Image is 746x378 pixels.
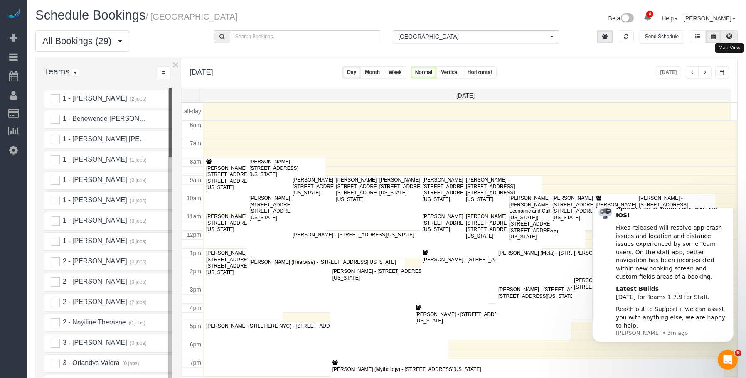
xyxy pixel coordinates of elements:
span: All Bookings (29) [42,36,116,46]
span: 1 - [PERSON_NAME] [62,176,127,183]
span: 3pm [190,286,201,293]
small: (0 jobs) [129,238,147,244]
div: [PERSON_NAME] - [STREET_ADDRESS] [STREET_ADDRESS][US_STATE] [498,287,638,299]
span: 1 - [PERSON_NAME] [62,156,127,163]
small: (0 jobs) [129,279,147,285]
span: 1 - [PERSON_NAME] [PERSON_NAME] [62,135,183,142]
small: (0 jobs) [121,361,139,366]
div: [PERSON_NAME] (Maid Sailors - Follower) - [STREET_ADDRESS] [STREET_ADDRESS][US_STATE] [574,277,714,290]
small: (2 jobs) [129,96,147,102]
button: [GEOGRAPHIC_DATA] [393,30,559,43]
a: [PERSON_NAME] [684,15,736,22]
h2: [DATE] [190,66,213,77]
span: 2 - [PERSON_NAME] [62,278,127,285]
div: [PERSON_NAME] - [STREET_ADDRESS][US_STATE] [206,214,281,233]
span: 4 [646,11,653,17]
span: 3 - Orlandys Valera [62,359,119,366]
button: All Bookings (29) [35,30,129,52]
small: (0 jobs) [128,320,145,326]
span: [GEOGRAPHIC_DATA] [398,32,548,41]
div: [PERSON_NAME] ([PERSON_NAME] NY) - [STREET_ADDRESS][US_STATE] [595,202,670,228]
button: Normal [411,66,437,79]
span: 5pm [190,323,201,329]
button: Week [384,66,406,79]
input: Search Bookings.. [230,30,380,43]
div: [PERSON_NAME] - [STREET_ADDRESS][US_STATE] [249,159,324,178]
span: 1 - [PERSON_NAME] [62,217,127,224]
div: [PERSON_NAME] - [STREET_ADDRESS][US_STATE] [292,232,540,238]
div: [PERSON_NAME] - [STREET_ADDRESS] [STREET_ADDRESS][US_STATE] [422,177,497,203]
div: [PERSON_NAME] - [STREET_ADDRESS] [STREET_ADDRESS][US_STATE] [206,165,281,191]
button: Send Schedule [640,30,684,43]
div: [DATE] for Teams 1.7.9 for Staff. [36,77,148,93]
button: × [172,59,179,70]
div: [PERSON_NAME] - [STREET_ADDRESS] [STREET_ADDRESS][US_STATE] [335,177,410,203]
div: [PERSON_NAME] - [STREET_ADDRESS] [STREET_ADDRESS][US_STATE] [639,195,714,221]
a: 4 [640,8,656,27]
span: 6pm [190,341,201,348]
span: 2 - [PERSON_NAME] [62,258,127,265]
span: Schedule Bookings [35,8,145,22]
span: 6am [190,122,201,128]
span: 1 - [PERSON_NAME] [62,237,127,244]
span: 2 - [PERSON_NAME] [62,298,127,305]
small: / [GEOGRAPHIC_DATA] [145,12,237,21]
span: all-day [184,108,201,115]
button: Month [360,66,384,79]
div: [PERSON_NAME] (Mythology) - [STREET_ADDRESS][US_STATE] [332,366,722,373]
div: [PERSON_NAME] - [STREET_ADDRESS] [STREET_ADDRESS][US_STATE] [465,214,540,239]
button: Vertical [436,66,463,79]
img: Automaid Logo [5,8,22,20]
span: 4pm [190,304,201,311]
div: [PERSON_NAME] (UpClear) - [STREET_ADDRESS][US_STATE] [422,214,497,233]
span: 7pm [190,359,201,366]
div: [PERSON_NAME] (Meta) - [STREET_ADDRESS][US_STATE] [498,250,638,256]
span: 9am [190,177,201,183]
span: 8am [190,158,201,165]
span: Teams [44,66,70,76]
small: (0 jobs) [129,218,147,224]
small: (0 jobs) [129,340,147,346]
div: [PERSON_NAME] (Heatwise) - [STREET_ADDRESS][US_STATE] [249,259,403,265]
button: Horizontal [463,66,497,79]
div: [PERSON_NAME] - [STREET_ADDRESS] [STREET_ADDRESS][US_STATE] [332,268,486,281]
span: 9 [735,350,741,356]
div: [PERSON_NAME] - [STREET_ADDRESS][US_STATE] [422,257,562,263]
span: 2 - Nayiline Therasne [62,319,126,326]
small: (1 jobs) [129,157,147,163]
div: ... [157,66,170,79]
span: 7am [190,140,201,147]
span: 3 - [PERSON_NAME] [62,339,127,346]
span: 2pm [190,268,201,275]
img: New interface [620,13,634,24]
div: Map View [715,43,744,53]
div: [PERSON_NAME] - [STREET_ADDRESS] [STREET_ADDRESS][US_STATE] [552,195,627,221]
div: [PERSON_NAME] (STILL HERE NYC) - [STREET_ADDRESS][US_STATE] [206,323,447,329]
small: (0 jobs) [129,259,147,265]
div: [PERSON_NAME] - [STREET_ADDRESS][US_STATE] [574,250,714,256]
div: [PERSON_NAME] - [STREET_ADDRESS] [STREET_ADDRESS][US_STATE] [249,195,324,221]
a: Beta [608,15,634,22]
span: [DATE] [456,92,475,99]
button: Day [342,66,361,79]
span: 11am [187,213,201,220]
span: 1 - [PERSON_NAME] [62,95,127,102]
b: Latest Builds [36,77,79,84]
div: [PERSON_NAME] - [STREET_ADDRESS] [STREET_ADDRESS][US_STATE] [415,312,569,324]
span: 1 - [PERSON_NAME] [62,196,127,204]
i: Sort Teams [162,70,165,75]
div: Fixes released will resolve app crash issues and location and distance issues experienced by some... [36,16,148,73]
iframe: Intercom notifications message [580,208,746,356]
p: Message from Ellie, sent 3m ago [36,121,148,129]
div: Reach out to Support if we can assist you with anything else, we are happy to help. [36,97,148,122]
div: [PERSON_NAME] - [STREET_ADDRESS] [STREET_ADDRESS][US_STATE] [206,250,281,276]
ol: All Locations [393,30,559,43]
div: [PERSON_NAME] - [STREET_ADDRESS][US_STATE] [379,177,454,196]
span: 10am [187,195,201,201]
small: (0 jobs) [129,177,147,183]
span: 1 - Benewende [PERSON_NAME] [62,115,164,122]
small: (2 jobs) [129,299,147,305]
iframe: Intercom live chat [718,350,738,370]
div: [PERSON_NAME] - [STREET_ADDRESS][US_STATE] [292,177,367,196]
